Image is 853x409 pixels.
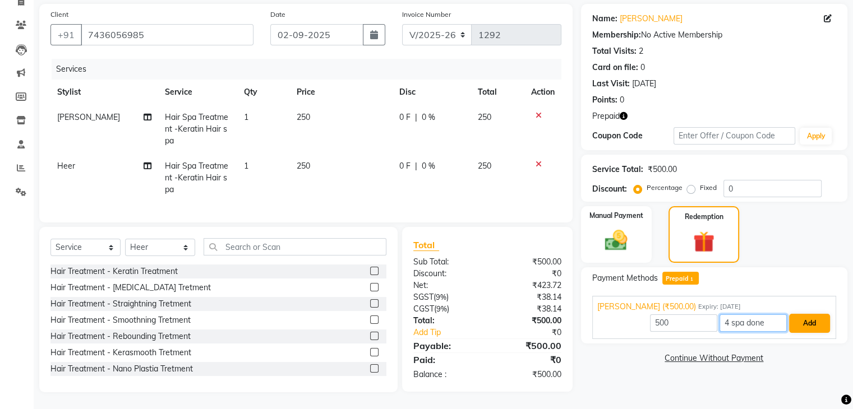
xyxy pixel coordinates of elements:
div: Coupon Code [592,130,674,142]
div: [DATE] [632,78,656,90]
label: Date [270,10,285,20]
th: Action [524,80,561,105]
span: 0 % [422,160,435,172]
span: Hair Spa Treatment -Keratin Hair spa [165,112,228,146]
div: Hair Treatment - Kerasmooth Tretment [50,347,191,359]
div: Points: [592,94,617,106]
span: Prepaid [662,272,699,285]
div: ₹423.72 [487,280,570,291]
div: 0 [620,94,624,106]
span: 9% [436,304,447,313]
span: Prepaid [592,110,620,122]
div: Discount: [592,183,627,195]
div: Hair Treatment - Straightning Tretment [50,298,191,310]
input: Search by Name/Mobile/Email/Code [81,24,253,45]
span: 0 F [399,160,411,172]
div: Net: [405,280,487,291]
img: _gift.svg [686,229,721,255]
div: ₹500.00 [487,369,570,380]
span: 250 [478,161,491,171]
div: Hair Treatment - Keratin Treatment [50,266,178,277]
img: _cash.svg [598,227,634,253]
div: ( ) [405,303,487,315]
th: Disc [393,80,471,105]
th: Price [290,80,393,105]
input: Enter Offer / Coupon Code [674,127,796,145]
div: Name: [592,13,617,25]
div: Last Visit: [592,78,630,90]
span: [PERSON_NAME] (₹500.00) [597,301,696,313]
span: 9% [436,292,446,301]
span: SGST [413,292,434,302]
input: Amount [650,314,717,332]
div: 0 [640,62,645,73]
span: [PERSON_NAME] [57,112,120,122]
label: Fixed [700,183,717,193]
div: Hair Treatment - Rebounding Tretment [50,331,191,342]
div: Discount: [405,268,487,280]
span: CGST [413,304,434,314]
div: ₹38.14 [487,303,570,315]
span: Total [413,239,439,251]
span: 250 [297,161,310,171]
label: Invoice Number [402,10,451,20]
div: Payable: [405,339,487,352]
div: Service Total: [592,164,643,175]
div: ₹500.00 [487,339,570,352]
div: Total Visits: [592,45,637,57]
span: | [415,111,417,123]
div: Total: [405,315,487,327]
div: Card on file: [592,62,638,73]
div: ₹0 [501,327,569,338]
label: Redemption [685,212,723,222]
span: 1 [689,276,695,283]
label: Manual Payment [589,211,643,221]
label: Client [50,10,68,20]
th: Stylist [50,80,158,105]
a: [PERSON_NAME] [620,13,683,25]
div: Paid: [405,353,487,366]
div: Balance : [405,369,487,380]
div: No Active Membership [592,29,836,41]
div: Services [52,59,570,80]
div: Hair Treatment - Nano Plastia Tretment [50,363,193,375]
div: ₹500.00 [648,164,677,175]
th: Qty [237,80,290,105]
input: Search or Scan [204,238,386,255]
button: Add [789,314,830,333]
div: Hair Treatment - [MEDICAL_DATA] Tretment [50,282,211,294]
div: Sub Total: [405,256,487,268]
th: Service [158,80,237,105]
span: 1 [244,161,248,171]
button: +91 [50,24,82,45]
span: 0 F [399,111,411,123]
span: 1 [244,112,248,122]
span: Expiry: [DATE] [698,302,741,312]
a: Add Tip [405,327,501,338]
input: note [720,314,787,332]
div: ₹0 [487,268,570,280]
span: Hair Spa Treatment -Keratin Hair spa [165,161,228,194]
span: Payment Methods [592,272,658,284]
div: 2 [639,45,643,57]
span: 250 [478,112,491,122]
span: 250 [297,112,310,122]
div: ₹500.00 [487,256,570,268]
label: Percentage [647,183,683,193]
button: Apply [800,128,832,145]
div: ₹500.00 [487,315,570,327]
a: Continue Without Payment [583,352,845,364]
span: 0 % [422,111,435,123]
div: Hair Treatment - Smoothning Tretment [50,314,191,326]
div: Membership: [592,29,641,41]
div: ₹0 [487,353,570,366]
div: ₹38.14 [487,291,570,303]
span: Heer [57,161,75,171]
div: ( ) [405,291,487,303]
span: | [415,160,417,172]
th: Total [471,80,524,105]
